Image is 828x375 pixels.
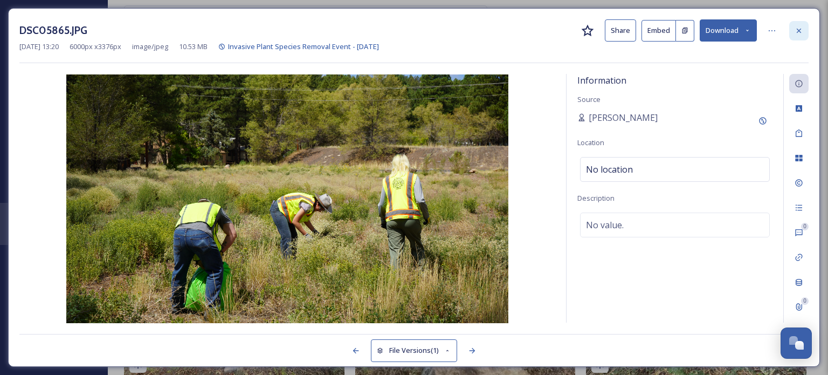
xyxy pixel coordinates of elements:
[801,297,809,305] div: 0
[577,138,604,147] span: Location
[781,328,812,359] button: Open Chat
[605,19,636,42] button: Share
[589,111,658,124] span: [PERSON_NAME]
[19,23,87,38] h3: DSC05865.JPG
[641,20,676,42] button: Embed
[577,94,601,104] span: Source
[70,42,121,52] span: 6000 px x 3376 px
[586,163,633,176] span: No location
[179,42,208,52] span: 10.53 MB
[801,223,809,230] div: 0
[19,42,59,52] span: [DATE] 13:20
[586,219,624,231] span: No value.
[577,74,626,86] span: Information
[371,339,457,362] button: File Versions(1)
[132,42,168,52] span: image/jpeg
[19,74,555,323] img: DSC05865.JPG
[700,19,757,42] button: Download
[577,193,615,203] span: Description
[228,42,379,51] span: Invasive Plant Species Removal Event - [DATE]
